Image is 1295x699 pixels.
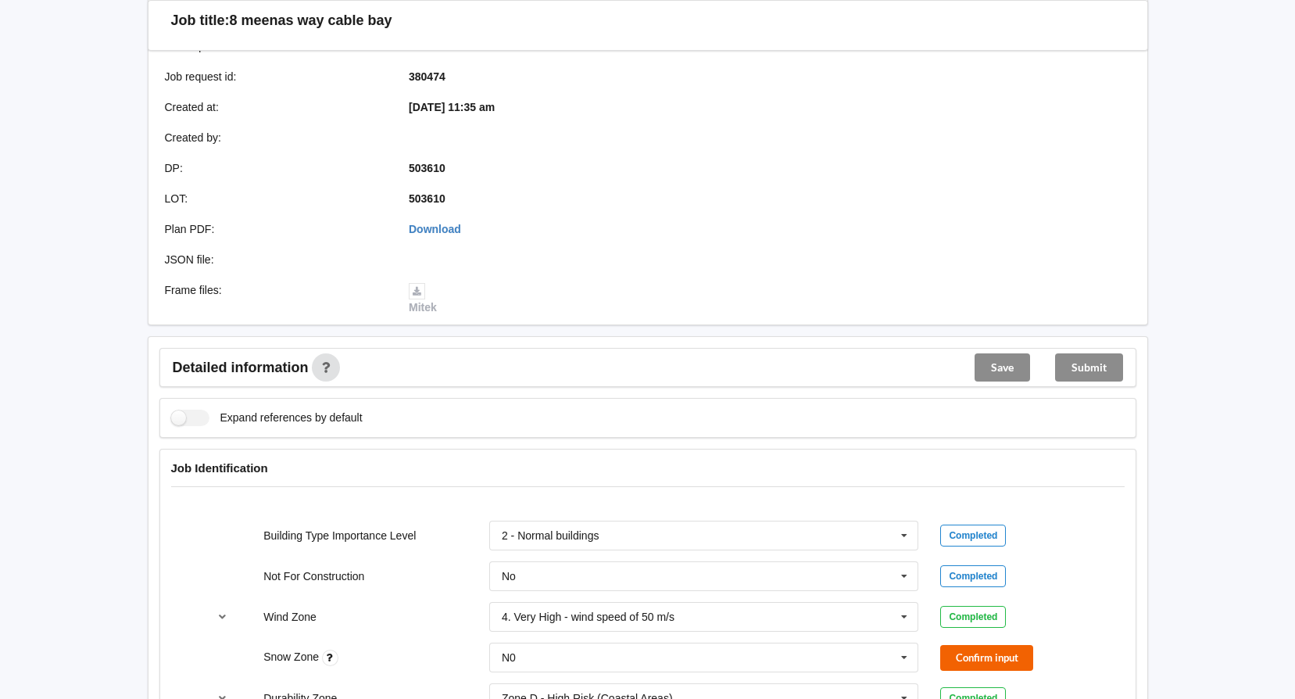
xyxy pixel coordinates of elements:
[154,221,399,237] div: Plan PDF :
[502,530,599,541] div: 2 - Normal buildings
[154,130,399,145] div: Created by :
[154,99,399,115] div: Created at :
[502,652,516,663] div: N0
[409,70,445,83] b: 380474
[263,570,364,582] label: Not For Construction
[154,160,399,176] div: DP :
[940,565,1006,587] div: Completed
[230,12,392,30] h3: 8 meenas way cable bay
[409,162,445,174] b: 503610
[154,191,399,206] div: LOT :
[207,603,238,631] button: reference-toggle
[502,571,516,582] div: No
[502,611,674,622] div: 4. Very High - wind speed of 50 m/s
[940,606,1006,628] div: Completed
[940,525,1006,547] div: Completed
[409,101,495,113] b: [DATE] 11:35 am
[263,611,317,623] label: Wind Zone
[409,223,461,235] a: Download
[173,360,309,375] span: Detailed information
[409,284,437,314] a: Mitek
[940,645,1033,671] button: Confirm input
[171,461,1125,475] h4: Job Identification
[409,192,445,205] b: 503610
[171,12,230,30] h3: Job title:
[171,410,363,426] label: Expand references by default
[154,252,399,267] div: JSON file :
[154,282,399,315] div: Frame files :
[263,529,416,542] label: Building Type Importance Level
[263,651,322,663] label: Snow Zone
[154,69,399,84] div: Job request id :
